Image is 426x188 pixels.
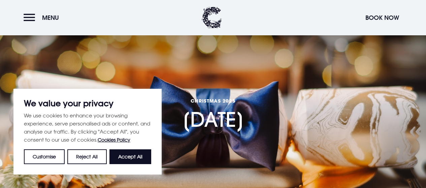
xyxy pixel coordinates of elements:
[24,149,65,164] button: Customise
[182,74,244,131] h1: [DATE]
[24,10,62,25] button: Menu
[182,98,244,104] span: CHRISTMAS 2025
[202,7,222,29] img: Clandeboye Lodge
[42,14,59,22] span: Menu
[67,149,106,164] button: Reject All
[13,89,162,175] div: We value your privacy
[24,111,151,144] p: We use cookies to enhance your browsing experience, serve personalised ads or content, and analys...
[98,137,130,143] a: Cookies Policy
[109,149,151,164] button: Accept All
[362,10,402,25] button: Book Now
[24,99,151,107] p: We value your privacy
